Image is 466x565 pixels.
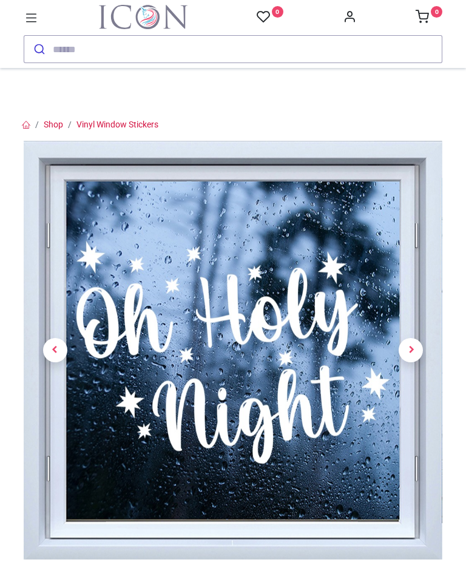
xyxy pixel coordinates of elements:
sup: 0 [431,6,442,18]
a: Shop [44,120,63,129]
img: Oh Holy Night Christmas Quote Window Sticker [24,141,442,560]
a: Next [380,203,443,496]
a: 0 [257,10,283,25]
a: Account Info [343,13,356,23]
a: Vinyl Window Stickers [76,120,158,129]
img: Icon Wall Stickers [99,5,187,29]
button: Submit [24,36,53,63]
a: Logo of Icon Wall Stickers [99,5,187,29]
span: Previous [43,338,67,362]
a: Previous [24,203,87,496]
span: Next [399,338,423,362]
sup: 0 [272,6,283,18]
a: 0 [416,13,442,23]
